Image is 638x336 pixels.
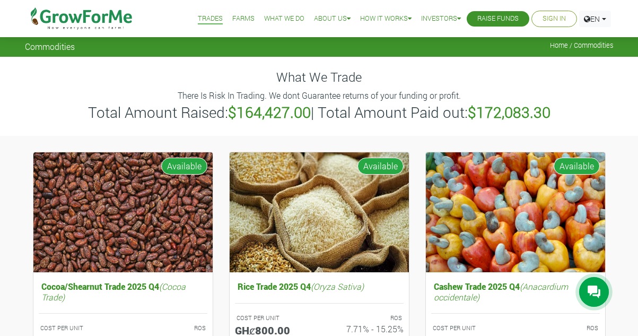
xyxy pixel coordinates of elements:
[264,13,304,24] a: What We Do
[554,158,600,175] span: Available
[228,102,311,122] b: $164,427.00
[25,41,75,51] span: Commodities
[329,314,402,323] p: ROS
[421,13,461,24] a: Investors
[433,324,506,333] p: COST PER UNIT
[27,89,612,102] p: There Is Risk In Trading. We dont Guarantee returns of your funding or profit.
[27,104,612,122] h3: Total Amount Raised: | Total Amount Paid out:
[477,13,519,24] a: Raise Funds
[235,279,404,294] h5: Rice Trade 2025 Q4
[579,11,611,27] a: EN
[33,152,213,273] img: growforme image
[314,13,351,24] a: About Us
[327,324,404,334] h6: 7.71% - 15.25%
[431,279,600,304] h5: Cashew Trade 2025 Q4
[426,152,605,273] img: growforme image
[550,41,614,49] span: Home / Commodities
[232,13,255,24] a: Farms
[198,13,223,24] a: Trades
[468,102,550,122] b: $172,083.30
[525,324,598,333] p: ROS
[41,281,186,302] i: (Cocoa Trade)
[543,13,566,24] a: Sign In
[40,324,113,333] p: COST PER UNIT
[357,158,404,175] span: Available
[133,324,206,333] p: ROS
[25,70,614,85] h4: What We Trade
[434,281,568,302] i: (Anacardium occidentale)
[230,152,409,273] img: growforme image
[311,281,364,292] i: (Oryza Sativa)
[237,314,310,323] p: COST PER UNIT
[360,13,412,24] a: How it Works
[39,279,207,304] h5: Cocoa/Shearnut Trade 2025 Q4
[161,158,207,175] span: Available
